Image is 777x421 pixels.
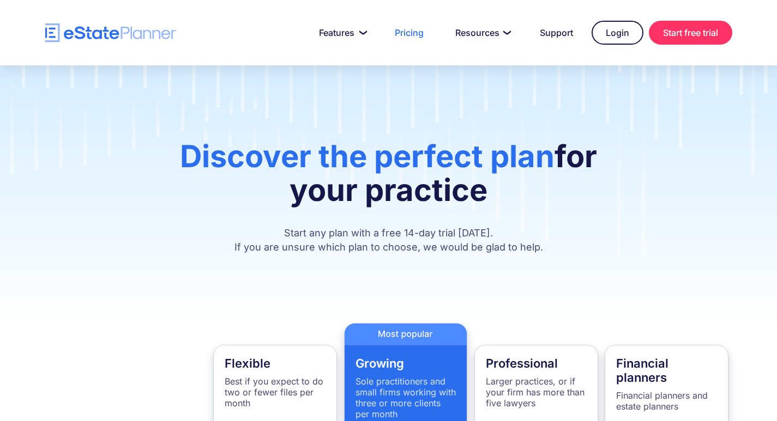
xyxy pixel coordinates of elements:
p: Best if you expect to do two or fewer files per month [225,376,326,408]
p: Financial planners and estate planners [616,390,717,412]
h4: Financial planners [616,356,717,385]
h4: Professional [486,356,587,370]
h4: Growing [356,356,456,370]
a: Start free trial [649,21,732,45]
span: Discover the perfect plan [180,138,555,175]
p: Start any plan with a free 14-day trial [DATE]. If you are unsure which plan to choose, we would ... [172,226,605,254]
h1: for your practice [172,139,605,218]
a: Support [527,22,586,44]
a: Features [306,22,376,44]
a: Login [592,21,643,45]
a: Pricing [382,22,437,44]
h4: Flexible [225,356,326,370]
a: Resources [442,22,521,44]
p: Larger practices, or if your firm has more than five lawyers [486,376,587,408]
p: Sole practitioners and small firms working with three or more clients per month [356,376,456,419]
a: home [45,23,176,42]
